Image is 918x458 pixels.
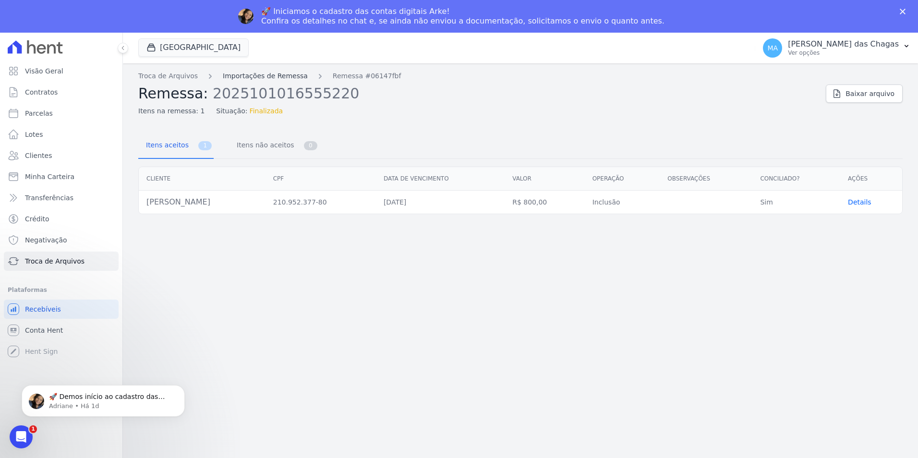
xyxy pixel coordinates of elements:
p: [PERSON_NAME] das Chagas [788,39,899,49]
a: Troca de Arquivos [138,71,198,81]
a: Troca de Arquivos [4,252,119,271]
span: Parcelas [25,108,53,118]
iframe: Intercom live chat [10,425,33,448]
td: [PERSON_NAME] [139,191,266,214]
a: Itens aceitos 1 [138,133,214,159]
span: Clientes [25,151,52,160]
td: R$ 800,00 [505,191,584,214]
span: Visão Geral [25,66,63,76]
span: Itens na remessa: 1 [138,106,205,116]
th: Observações [660,167,752,191]
a: Details [848,198,871,206]
a: Crédito [4,209,119,229]
span: Lotes [25,130,43,139]
div: Fechar [900,9,909,14]
span: Baixar arquivo [846,89,894,98]
span: Troca de Arquivos [25,256,85,266]
th: Data de vencimento [376,167,505,191]
a: Importações de Remessa [223,71,308,81]
p: Ver opções [788,49,899,57]
a: Clientes [4,146,119,165]
th: Conciliado? [752,167,840,191]
span: 0 [304,141,317,150]
img: Profile image for Adriane [238,9,254,24]
a: Parcelas [4,104,119,123]
th: Cliente [139,167,266,191]
a: Minha Carteira [4,167,119,186]
span: 🚀 Demos início ao cadastro das Contas Digitais Arke! Iniciamos a abertura para clientes do modelo... [42,28,164,227]
div: 🚀 Iniciamos o cadastro das contas digitais Arke! Confira os detalhes no chat e, se ainda não envi... [261,7,664,26]
span: Situação: [216,106,247,116]
a: Visão Geral [4,61,119,81]
p: Message from Adriane, sent Há 1d [42,37,166,46]
a: Negativação [4,230,119,250]
a: Remessa #06147fbf [333,71,401,81]
th: Valor [505,167,584,191]
td: Sim [752,191,840,214]
span: translation missing: pt-BR.manager.charges.file_imports.show.table_row.details [848,198,871,206]
a: Transferências [4,188,119,207]
th: CPF [266,167,376,191]
a: Baixar arquivo [826,84,903,103]
a: Lotes [4,125,119,144]
span: 1 [198,141,212,150]
button: [GEOGRAPHIC_DATA] [138,38,249,57]
th: Ações [840,167,902,191]
span: Recebíveis [25,304,61,314]
span: Negativação [25,235,67,245]
a: Contratos [4,83,119,102]
span: Itens aceitos [140,135,191,155]
a: Itens não aceitos 0 [229,133,319,159]
nav: Breadcrumb [138,71,818,81]
button: MA [PERSON_NAME] das Chagas Ver opções [755,35,918,61]
span: 1 [29,425,37,433]
span: Contratos [25,87,58,97]
span: 2025101016555220 [213,84,359,102]
span: Crédito [25,214,49,224]
iframe: Intercom notifications mensagem [7,365,199,432]
td: Inclusão [585,191,660,214]
nav: Tab selector [138,133,319,159]
span: MA [767,45,778,51]
a: Conta Hent [4,321,119,340]
span: Itens não aceitos [231,135,296,155]
td: 210.952.377-80 [266,191,376,214]
a: Recebíveis [4,300,119,319]
span: Conta Hent [25,325,63,335]
th: Operação [585,167,660,191]
span: Remessa: [138,85,208,102]
span: Transferências [25,193,73,203]
span: Minha Carteira [25,172,74,181]
span: Finalizada [250,106,283,116]
div: Plataformas [8,284,115,296]
td: [DATE] [376,191,505,214]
